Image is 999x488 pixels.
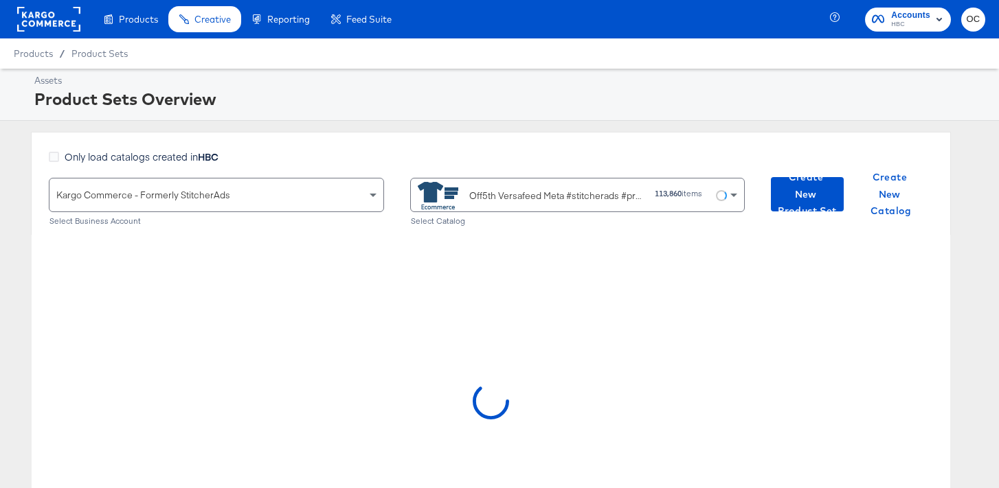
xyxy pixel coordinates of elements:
span: Only load catalogs created in [65,150,218,163]
span: Create New Catalog [860,169,922,220]
div: Off5th Versafeed Meta #stitcherads #product-catalog #keep [469,189,644,203]
button: Create New Catalog [855,177,928,211]
span: Kargo Commerce - Formerly StitcherAds [56,189,230,201]
div: Product Sets Overview [34,87,982,111]
div: Assets [34,74,982,87]
span: Accounts [891,8,930,23]
strong: HBC [198,150,218,163]
span: Creative [194,14,231,25]
span: OC [967,12,980,27]
span: Feed Suite [346,14,392,25]
button: AccountsHBC [865,8,951,32]
div: Select Catalog [410,216,745,226]
button: Create New Product Set [771,177,844,211]
a: Product Sets [71,48,128,59]
span: Create New Product Set [776,169,838,220]
span: Reporting [267,14,310,25]
span: HBC [891,19,930,30]
strong: 113,860 [655,188,682,198]
span: Products [14,48,53,59]
div: items [654,189,703,198]
button: OC [961,8,985,32]
span: / [53,48,71,59]
span: Products [119,14,158,25]
div: Select Business Account [49,216,384,226]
